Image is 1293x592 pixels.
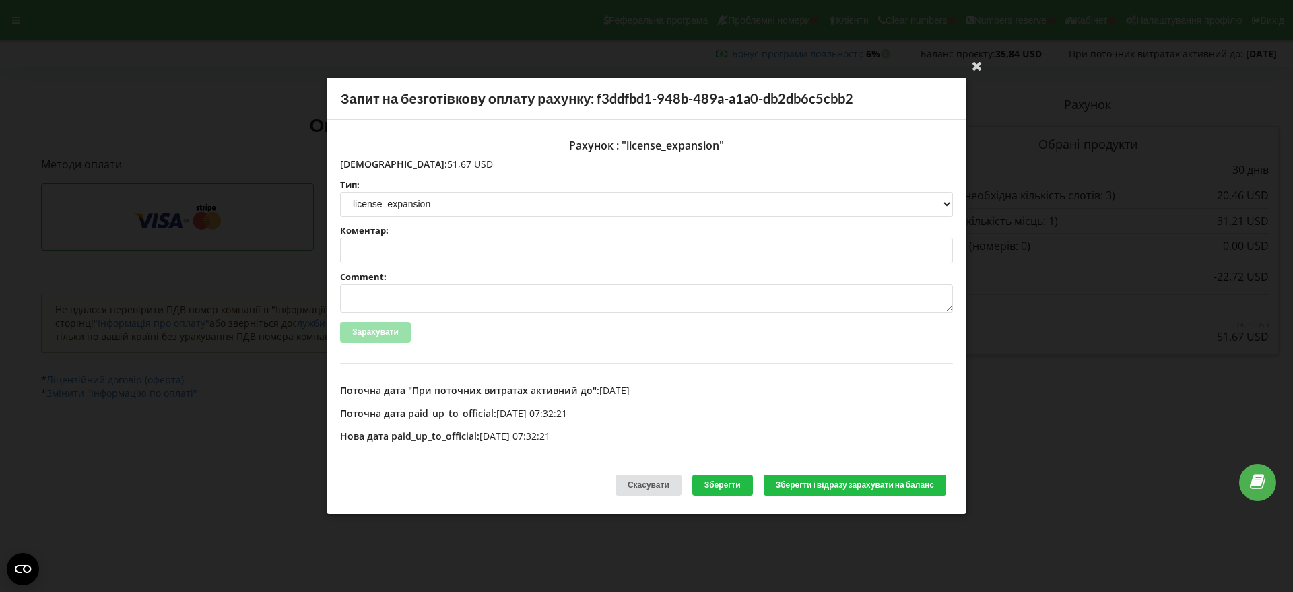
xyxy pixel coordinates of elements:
[340,158,953,171] p: 51,67 USD
[340,384,953,397] p: [DATE]
[327,78,966,120] div: Запит на безготівкову оплату рахунку: f3ddfbd1-948b-489a-a1a0-db2db6c5cbb2
[692,475,753,496] button: Зберегти
[340,407,953,420] p: [DATE] 07:32:21
[7,553,39,585] button: Open CMP widget
[340,158,447,170] span: [DEMOGRAPHIC_DATA]:
[340,226,953,235] label: Коментар:
[340,133,953,158] div: Рахунок : "license_expansion"
[340,273,953,282] label: Comment:
[340,407,496,420] span: Поточна дата paid_up_to_official:
[340,384,599,397] span: Поточна дата "При поточних витратах активний до":
[340,430,479,442] span: Нова дата paid_up_to_official:
[340,430,953,443] p: [DATE] 07:32:21
[764,475,946,496] button: Зберегти і відразу зарахувати на баланс
[340,180,953,189] label: Тип:
[616,475,682,496] div: Скасувати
